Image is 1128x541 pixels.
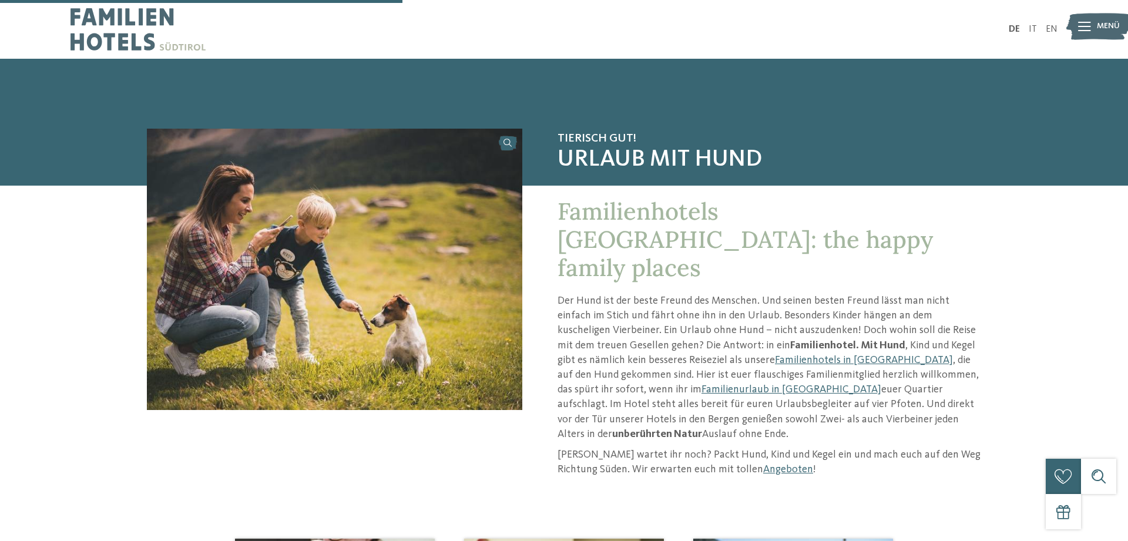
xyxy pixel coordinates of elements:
a: EN [1046,25,1057,34]
img: Familienhotel: Mit Hund in den Urlaub [147,129,522,410]
p: Der Hund ist der beste Freund des Menschen. Und seinen besten Freund lässt man nicht einfach im S... [558,294,981,442]
span: Urlaub mit Hund [558,146,981,174]
span: Menü [1097,21,1120,32]
strong: Familienhotel. Mit Hund [790,340,905,351]
a: DE [1009,25,1020,34]
span: Familienhotels [GEOGRAPHIC_DATA]: the happy family places [558,196,933,283]
strong: unberührten Natur [612,429,702,439]
a: Familienhotels in [GEOGRAPHIC_DATA] [775,355,953,365]
a: Familienurlaub in [GEOGRAPHIC_DATA] [701,384,881,395]
a: Angeboten [763,464,813,475]
p: [PERSON_NAME] wartet ihr noch? Packt Hund, Kind und Kegel ein und mach euch auf den Weg Richtung ... [558,448,981,477]
a: IT [1029,25,1037,34]
span: Tierisch gut! [558,132,981,146]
